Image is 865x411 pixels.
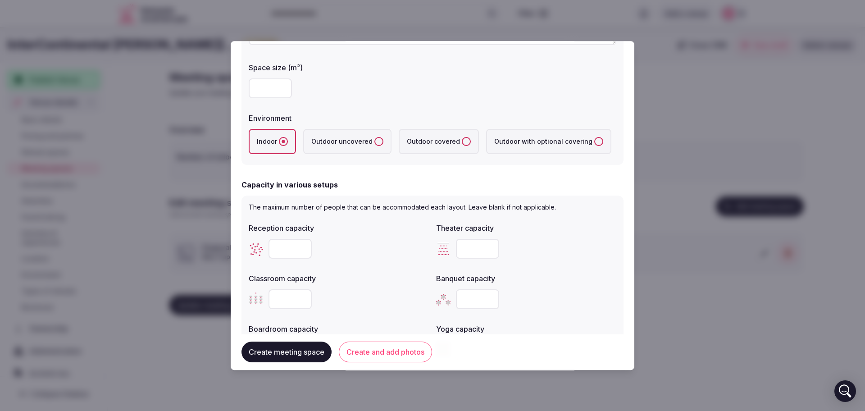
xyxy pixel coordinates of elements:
[249,325,429,333] label: Boardroom capacity
[241,179,338,190] h2: Capacity in various setups
[374,137,383,146] button: Outdoor uncovered
[436,275,616,282] label: Banquet capacity
[249,129,296,154] label: Indoor
[249,114,616,122] label: Environment
[241,342,332,363] button: Create meeting space
[249,64,616,71] label: Space size (m²)
[594,137,603,146] button: Outdoor with optional covering
[436,325,616,333] label: Yoga capacity
[249,203,616,212] p: The maximum number of people that can be accommodated each layout. Leave blank if not applicable.
[279,137,288,146] button: Indoor
[462,137,471,146] button: Outdoor covered
[486,129,611,154] label: Outdoor with optional covering
[249,275,429,282] label: Classroom capacity
[399,129,479,154] label: Outdoor covered
[249,224,429,232] label: Reception capacity
[436,224,616,232] label: Theater capacity
[339,342,432,363] button: Create and add photos
[303,129,392,154] label: Outdoor uncovered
